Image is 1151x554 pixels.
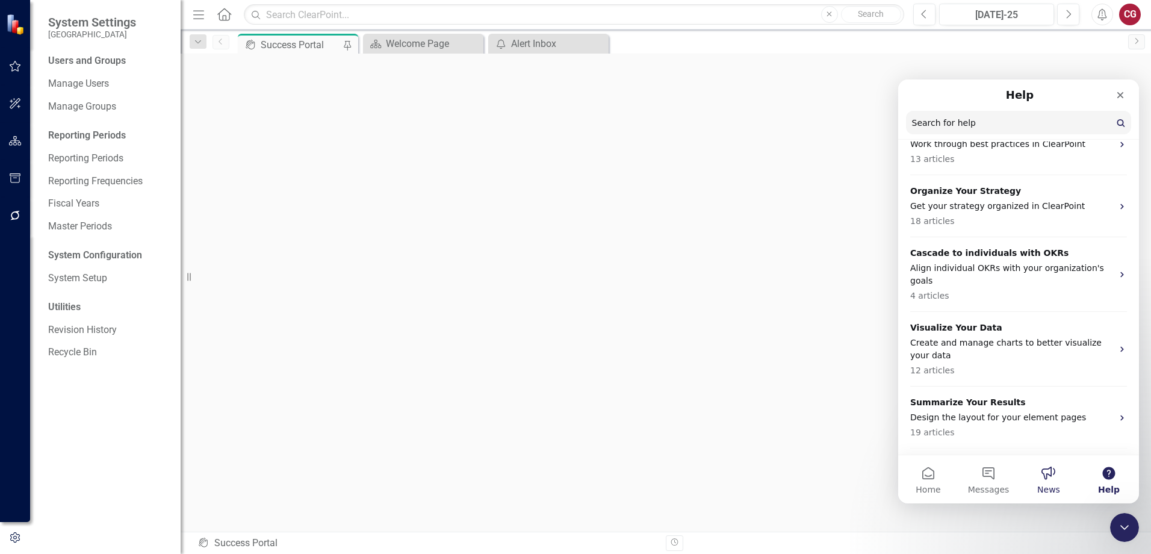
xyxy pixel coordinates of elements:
div: [DATE]-25 [943,8,1050,22]
a: Welcome Page [366,36,480,51]
div: System Configuration [48,249,169,263]
a: Reporting Frequencies [48,175,169,188]
a: Fiscal Years [48,197,169,211]
button: CG [1119,4,1141,25]
a: Master Periods [48,220,169,234]
span: System Settings [48,15,136,30]
div: Success Portal [197,537,657,550]
small: [GEOGRAPHIC_DATA] [48,30,136,39]
a: Reporting Periods [48,152,169,166]
a: Recycle Bin [48,346,169,359]
div: Success Portal [261,37,340,52]
button: Search [841,6,901,23]
div: Alert Inbox [511,36,606,51]
div: Users and Groups [48,54,169,68]
span: Search [858,9,884,19]
input: Search ClearPoint... [244,4,904,25]
a: Manage Users [48,77,169,91]
a: Alert Inbox [491,36,606,51]
a: Manage Groups [48,100,169,114]
a: Revision History [48,323,169,337]
iframe: Intercom live chat [1110,513,1139,542]
div: Reporting Periods [48,129,169,143]
button: [DATE]-25 [939,4,1054,25]
div: Utilities [48,300,169,314]
a: System Setup [48,272,169,285]
iframe: Intercom live chat [898,79,1139,503]
div: Welcome Page [386,36,480,51]
img: ClearPoint Strategy [6,13,28,35]
iframe: Success Portal [181,49,1151,528]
